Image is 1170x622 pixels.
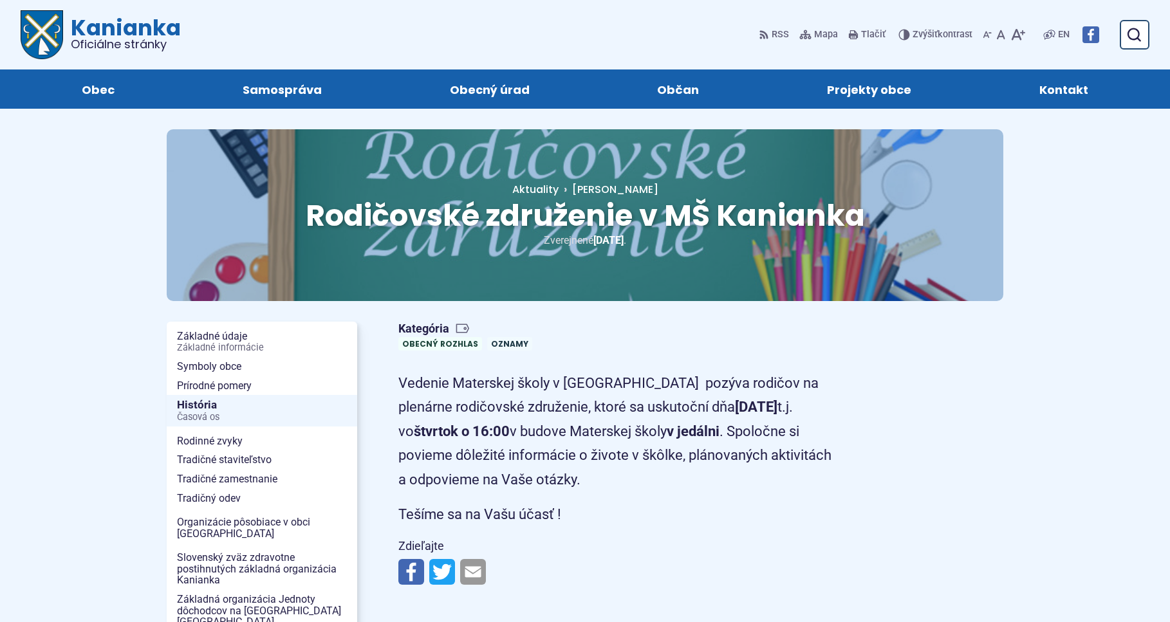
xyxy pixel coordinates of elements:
a: Aktuality [512,182,559,197]
a: Tradičné zamestnanie [167,470,357,489]
span: Základné údaje [177,327,347,357]
p: Vedenie Materskej školy v [GEOGRAPHIC_DATA] pozýva rodičov na plenárne rodičovské združenie, ktor... [398,371,855,491]
span: [DATE] [593,234,624,246]
button: Nastaviť pôvodnú veľkosť písma [994,21,1008,48]
a: Tradičný odev [167,489,357,508]
button: Tlačiť [846,21,888,48]
span: Občan [657,69,699,109]
img: Zdieľať e-mailom [460,559,486,585]
strong: štvrtok o 16:00 [414,423,510,439]
a: Obecný úrad [398,69,580,109]
span: Tlačiť [861,30,886,41]
span: Prírodné pomery [177,376,347,396]
a: EN [1055,27,1072,42]
span: [PERSON_NAME] [572,182,658,197]
a: Samospráva [192,69,373,109]
a: Slovenský zväz zdravotne postihnutých základná organizácia Kanianka [167,548,357,590]
button: Zmenšiť veľkosť písma [980,21,994,48]
img: Prejsť na Facebook stránku [1082,26,1099,43]
strong: v jedálni [667,423,720,439]
span: Kontakt [1039,69,1088,109]
span: Zvýšiť [913,29,938,40]
span: EN [1058,27,1070,42]
span: Časová os [177,412,347,423]
span: Mapa [814,27,838,42]
a: Organizácie pôsobiace v obci [GEOGRAPHIC_DATA] [167,513,357,543]
a: Prírodné pomery [167,376,357,396]
a: RSS [759,21,792,48]
a: Logo Kanianka, prejsť na domovskú stránku. [21,10,181,59]
a: Mapa [797,21,840,48]
a: Rodinné zvyky [167,432,357,451]
p: Tešíme sa na Vašu účasť ! [398,502,855,526]
a: Obecný rozhlas [398,337,482,351]
span: Obec [82,69,115,109]
p: Zdieľajte [398,536,855,556]
span: Slovenský zväz zdravotne postihnutých základná organizácia Kanianka [177,548,347,590]
span: Základné informácie [177,343,347,353]
button: Zvýšiťkontrast [898,21,975,48]
span: Kanianka [63,17,181,50]
a: HistóriaČasová os [167,395,357,426]
img: Prejsť na domovskú stránku [21,10,63,59]
a: Občan [606,69,750,109]
span: Obecný úrad [450,69,530,109]
span: RSS [772,27,789,42]
button: Zväčšiť veľkosť písma [1008,21,1028,48]
span: Tradičný odev [177,489,347,508]
span: Symboly obce [177,357,347,376]
a: Kontakt [988,69,1139,109]
span: Rodinné zvyky [177,432,347,451]
span: Kategória [398,322,537,336]
a: Projekty obce [776,69,963,109]
img: Zdieľať na Facebooku [398,559,424,585]
span: Projekty obce [827,69,911,109]
a: Oznamy [487,337,532,351]
span: Rodičovské združenie v MŠ Kanianka [306,195,865,236]
a: Obec [31,69,166,109]
strong: [DATE] [735,399,777,415]
a: Symboly obce [167,357,357,376]
a: [PERSON_NAME] [559,182,658,197]
p: Zverejnené . [208,232,962,249]
span: Tradičné staviteľstvo [177,450,347,470]
a: Tradičné staviteľstvo [167,450,357,470]
span: Samospráva [243,69,322,109]
a: Základné údajeZákladné informácie [167,327,357,357]
span: kontrast [913,30,972,41]
img: Zdieľať na Twitteri [429,559,455,585]
span: Organizácie pôsobiace v obci [GEOGRAPHIC_DATA] [177,513,347,543]
span: Oficiálne stránky [71,39,181,50]
span: História [177,395,347,426]
span: Tradičné zamestnanie [177,470,347,489]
